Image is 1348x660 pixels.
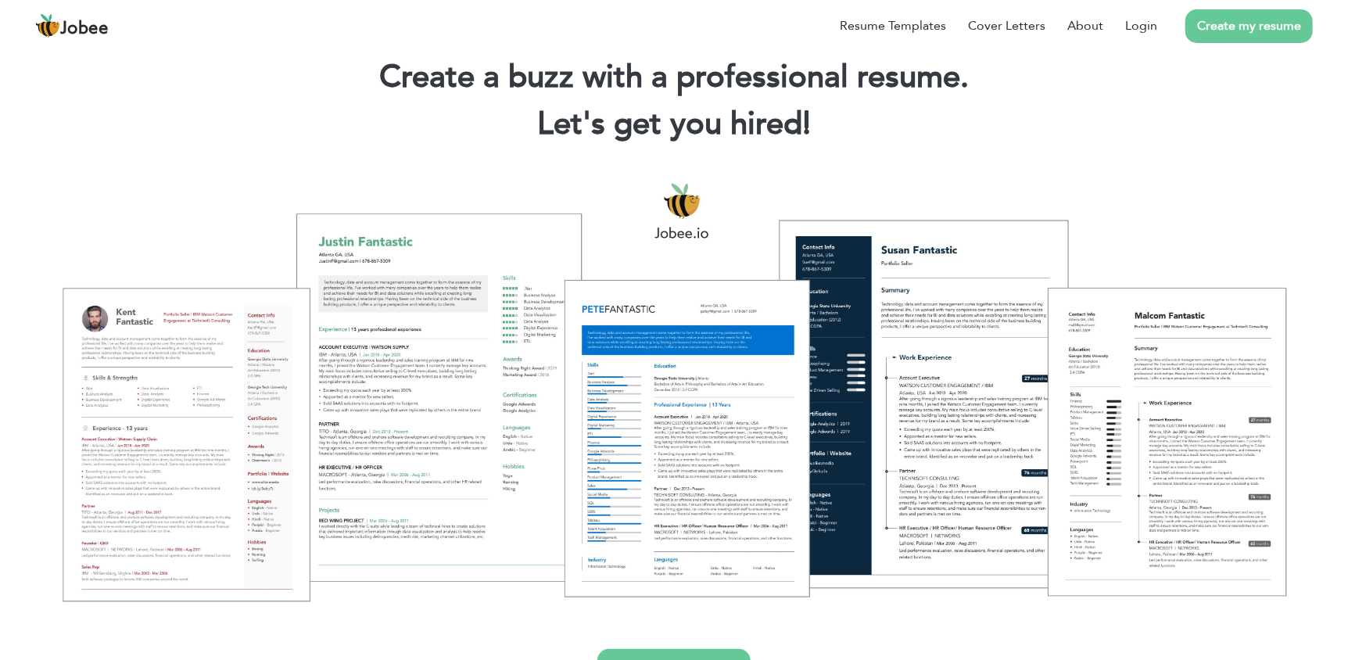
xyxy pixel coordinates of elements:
[35,13,109,38] a: Jobee
[23,104,1325,145] h2: Let's
[615,102,812,145] span: get you hired!
[804,102,811,145] span: |
[35,13,60,38] img: jobee.io
[1125,16,1157,35] a: Login
[60,20,109,38] span: Jobee
[1067,16,1103,35] a: About
[840,16,946,35] a: Resume Templates
[1185,9,1313,43] a: Create my resume
[23,57,1325,98] h1: Create a buzz with a professional resume.
[968,16,1045,35] a: Cover Letters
